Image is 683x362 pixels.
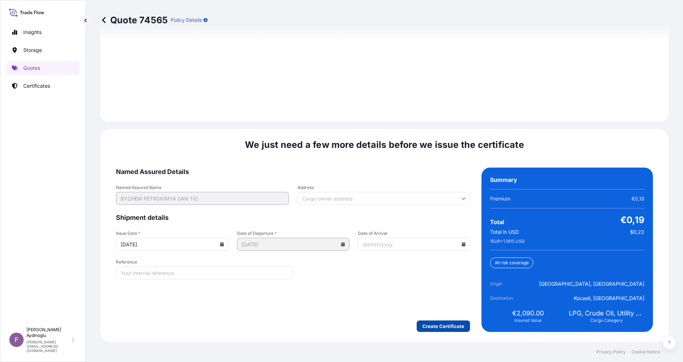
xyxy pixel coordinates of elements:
[630,228,644,236] span: $0,22
[590,318,623,323] span: Cargo Category
[490,218,504,226] span: Total
[116,259,293,265] span: Reference
[116,266,293,279] input: Your internal reference
[297,185,470,190] span: Address
[539,280,644,288] span: [GEOGRAPHIC_DATA], [GEOGRAPHIC_DATA]
[15,336,19,343] span: F
[514,318,542,323] span: Insured Value
[574,295,644,302] span: Kocaeli, [GEOGRAPHIC_DATA]
[297,192,470,205] input: Cargo owner address
[116,213,470,222] span: Shipment details
[358,231,470,236] span: Date of Arrival
[245,139,524,150] span: We just need a few more details before we issue the certificate
[6,25,80,39] a: Insights
[631,195,644,202] span: €0,19
[6,43,80,57] a: Storage
[422,323,464,330] p: Create Certificate
[23,64,40,72] p: Quotes
[490,257,533,268] div: All risk coverage
[26,340,71,353] p: [PERSON_NAME][EMAIL_ADDRESS][DOMAIN_NAME]
[631,349,660,355] a: Cookie Notice
[490,280,530,288] span: Origin
[237,231,349,236] span: Date of Departure
[26,327,71,338] p: [PERSON_NAME] Aydinoglu
[512,309,544,318] span: €2,090.00
[490,295,530,302] span: Destination
[596,349,626,355] a: Privacy Policy
[490,195,510,202] span: Premium
[116,238,228,251] input: dd/mm/yyyy
[116,185,289,190] span: Named Assured Name
[620,214,644,226] span: €0,19
[6,61,80,75] a: Quotes
[237,238,349,251] input: dd/mm/yyyy
[569,309,644,318] span: LPG, Crude Oil, Utility Fuel, Mid Distillates and Specialities, Fertilisers
[358,238,470,251] input: dd/mm/yyyy
[23,82,50,90] p: Certificates
[23,29,42,36] p: Insights
[116,168,470,176] span: Named Assured Details
[116,231,228,236] span: Issue Date
[6,79,80,93] a: Certificates
[490,228,519,236] span: Total in USD
[171,16,202,24] p: Policy Details
[100,14,168,26] p: Quote 74565
[23,47,42,54] p: Storage
[490,176,517,183] span: Summary
[490,238,525,244] span: 1 EUR = 1.1615 USD
[417,320,470,332] button: Create Certificate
